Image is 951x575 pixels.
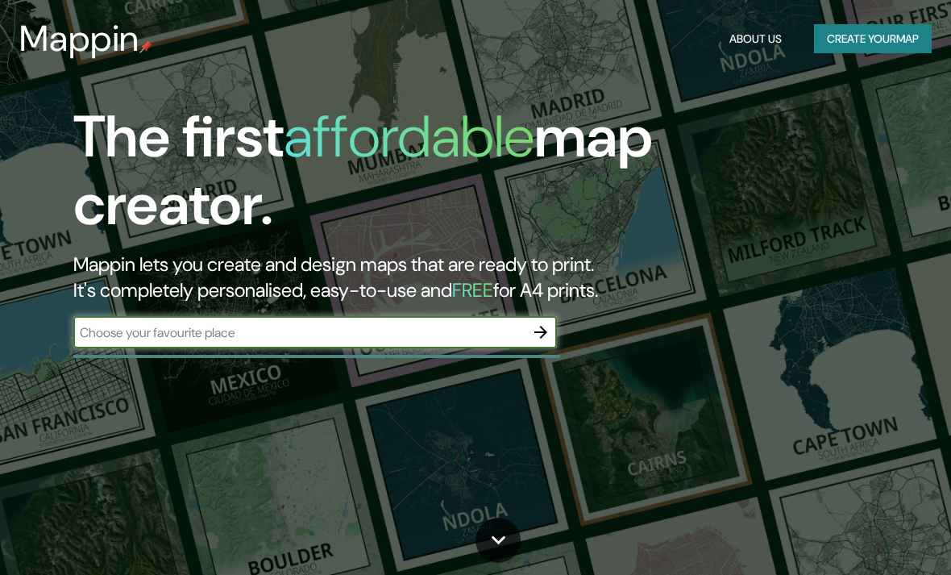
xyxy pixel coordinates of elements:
button: Create yourmap [814,24,932,54]
h3: Mappin [19,18,139,60]
h2: Mappin lets you create and design maps that are ready to print. It's completely personalised, eas... [73,252,834,303]
h5: FREE [452,277,493,302]
img: mappin-pin [139,40,152,53]
h1: affordable [284,99,534,174]
button: About Us [723,24,788,54]
h1: The first map creator. [73,103,834,252]
input: Choose your favourite place [73,323,525,342]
